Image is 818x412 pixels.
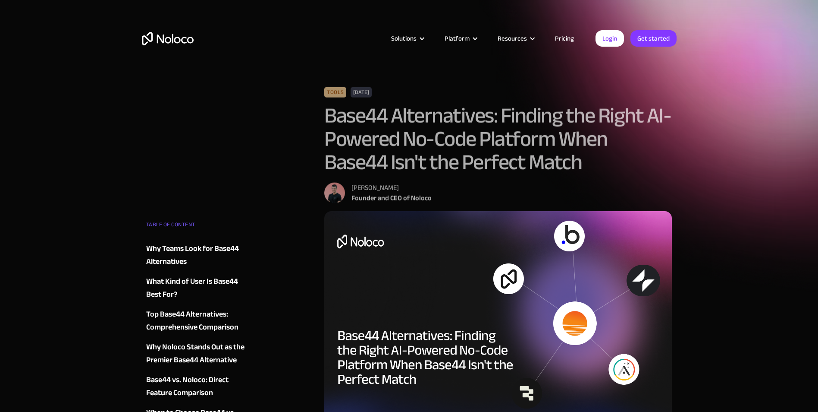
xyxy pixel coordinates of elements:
[142,32,194,45] a: home
[146,242,251,268] a: Why Teams Look for Base44 Alternatives
[351,183,432,193] div: [PERSON_NAME]
[324,87,346,98] div: Tools
[434,33,487,44] div: Platform
[146,341,251,367] a: Why Noloco Stands Out as the Premier Base44 Alternative
[146,308,251,334] a: Top Base44 Alternatives: Comprehensive Comparison
[595,30,624,47] a: Login
[498,33,527,44] div: Resources
[630,30,677,47] a: Get started
[445,33,470,44] div: Platform
[146,275,251,301] a: What Kind of User Is Base44 Best For?
[544,33,585,44] a: Pricing
[380,33,434,44] div: Solutions
[146,374,251,399] a: Base44 vs. Noloco: Direct Feature Comparison
[487,33,544,44] div: Resources
[391,33,417,44] div: Solutions
[351,193,432,203] div: Founder and CEO of Noloco
[351,87,372,98] div: [DATE]
[146,218,251,235] div: TABLE OF CONTENT
[324,104,672,174] h1: Base44 Alternatives: Finding the Right AI-Powered No-Code Platform When Base44 Isn't the Perfect ...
